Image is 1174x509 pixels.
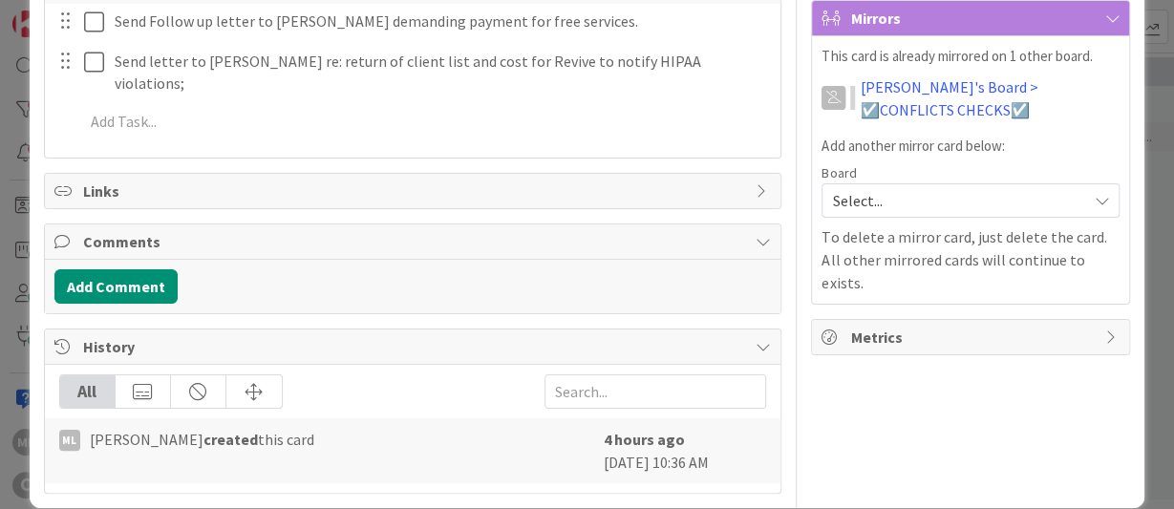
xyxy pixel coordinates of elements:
span: Mirrors [850,7,1095,30]
span: Board [822,166,856,180]
b: created [203,430,258,449]
p: This card is already mirrored on 1 other board. [822,46,1120,68]
div: All [60,375,116,408]
span: Metrics [850,326,1095,349]
span: History [83,335,747,358]
p: Send Follow up letter to [PERSON_NAME] demanding payment for free services. [115,11,767,32]
span: Comments [83,230,747,253]
div: ML [59,430,80,451]
p: Add another mirror card below: [822,136,1120,158]
span: Links [83,180,747,202]
b: 4 hours ago [604,430,685,449]
a: [PERSON_NAME]'s Board > ☑️CONFLICTS CHECKS☑️ [861,75,1121,121]
p: Send letter to [PERSON_NAME] re: return of client list and cost for Revive to notify HIPAA violat... [115,51,767,94]
span: [PERSON_NAME] this card [90,428,314,451]
input: Search... [544,374,766,409]
p: To delete a mirror card, just delete the card. All other mirrored cards will continue to exists. [822,225,1120,294]
span: Select... [832,187,1077,214]
button: Add Comment [54,269,178,304]
div: [DATE] 10:36 AM [604,428,766,474]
